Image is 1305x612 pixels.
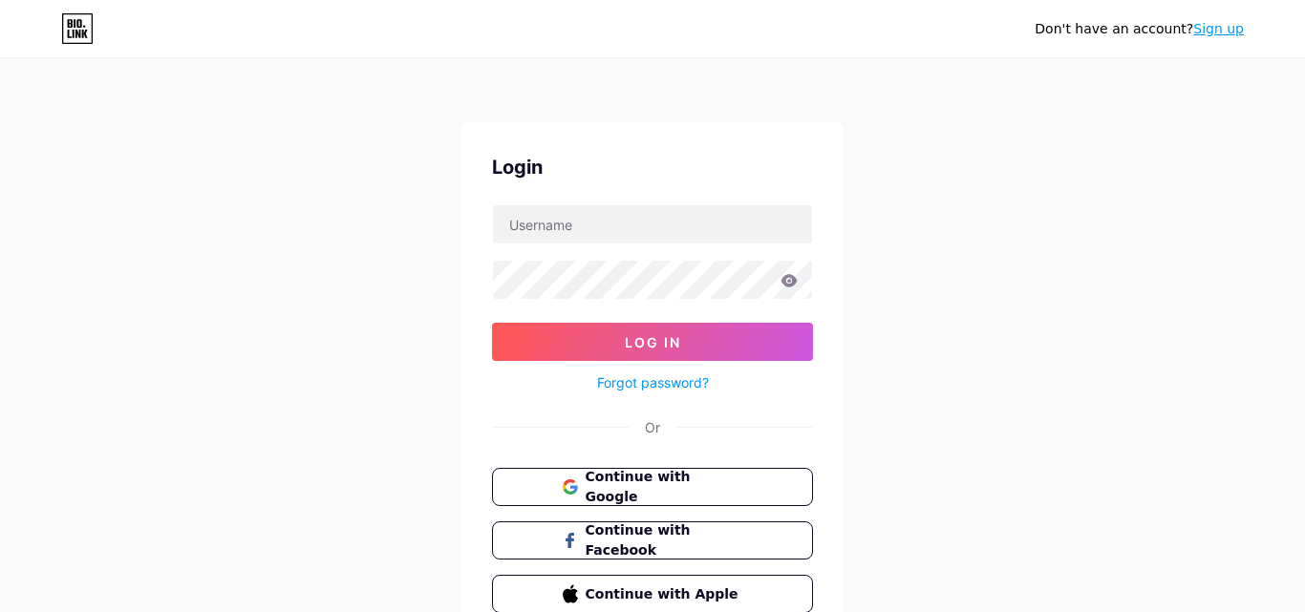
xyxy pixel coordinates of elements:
[492,521,813,559] button: Continue with Facebook
[586,467,743,507] span: Continue with Google
[597,372,709,392] a: Forgot password?
[1035,19,1244,39] div: Don't have an account?
[492,468,813,506] button: Continue with Google
[492,323,813,361] button: Log In
[492,153,813,181] div: Login
[625,334,681,350] span: Log In
[493,205,812,243] input: Username
[586,520,743,560] span: Continue with Facebook
[645,417,660,437] div: Or
[586,584,743,604] span: Continue with Apple
[1193,21,1244,36] a: Sign up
